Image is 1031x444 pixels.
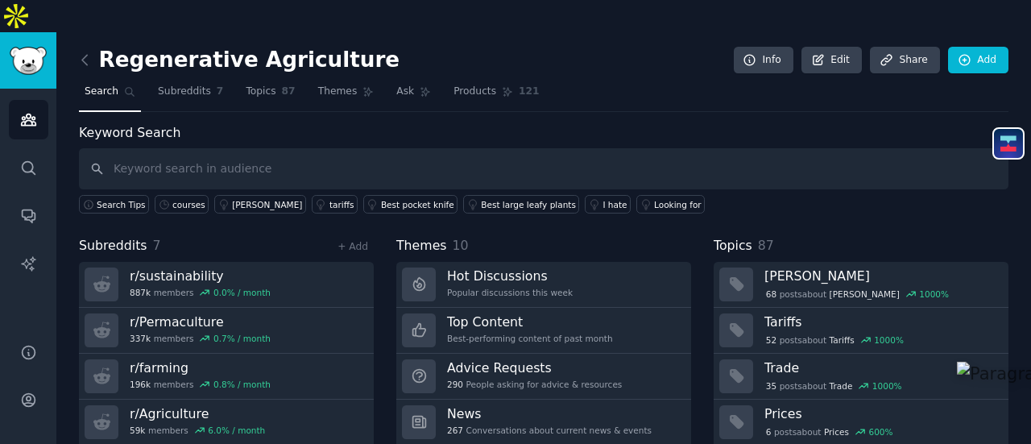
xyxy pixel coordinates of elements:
div: post s about [764,425,894,439]
span: 7 [153,238,161,253]
div: I hate [602,199,627,210]
span: Tariffs [830,334,855,346]
a: Best pocket knife [363,195,458,214]
span: Ask [396,85,414,99]
div: 0.8 % / month [213,379,271,390]
a: Advice Requests290People asking for advice & resources [396,354,691,400]
span: Trade [830,380,853,392]
h3: r/ sustainability [130,268,271,284]
span: Subreddits [79,236,147,256]
span: Topics [246,85,275,99]
a: r/Permaculture337kmembers0.7% / month [79,308,374,354]
h3: Top Content [447,313,613,330]
span: 87 [282,85,296,99]
div: 1000 % [919,288,949,300]
div: tariffs [329,199,354,210]
a: Ask [391,79,437,112]
span: 7 [217,85,224,99]
span: Themes [396,236,447,256]
a: [PERSON_NAME] [214,195,306,214]
div: members [130,287,271,298]
div: Best pocket knife [381,199,454,210]
h3: Tariffs [764,313,997,330]
a: Themes [313,79,380,112]
span: 52 [766,334,776,346]
a: Search [79,79,141,112]
a: Top ContentBest-performing content of past month [396,308,691,354]
div: 1000 % [874,334,904,346]
img: GummySearch logo [10,47,47,75]
div: People asking for advice & resources [447,379,622,390]
span: 10 [453,238,469,253]
span: 290 [447,379,463,390]
span: Prices [824,426,849,438]
div: members [130,425,265,436]
div: post s about [764,287,950,301]
a: I hate [585,195,631,214]
a: r/sustainability887kmembers0.0% / month [79,262,374,308]
a: courses [155,195,209,214]
div: Best-performing content of past month [447,333,613,344]
h3: r/ Agriculture [130,405,265,422]
h2: Regenerative Agriculture [79,48,400,73]
span: 887k [130,287,151,298]
h3: News [447,405,652,422]
a: r/farming196kmembers0.8% / month [79,354,374,400]
div: members [130,333,271,344]
a: tariffs [312,195,358,214]
a: Trade35postsaboutTrade1000% [714,354,1008,400]
div: Looking for [654,199,702,210]
span: 35 [766,380,776,392]
a: Tariffs52postsaboutTariffs1000% [714,308,1008,354]
div: Conversations about current news & events [447,425,652,436]
a: [PERSON_NAME]68postsabout[PERSON_NAME]1000% [714,262,1008,308]
a: Topics87 [240,79,300,112]
a: Products121 [448,79,544,112]
a: Edit [801,47,862,74]
span: Subreddits [158,85,211,99]
a: Looking for [636,195,705,214]
a: Info [734,47,793,74]
div: 0.7 % / month [213,333,271,344]
h3: r/ Permaculture [130,313,271,330]
div: Best large leafy plants [481,199,576,210]
a: Share [870,47,939,74]
span: 337k [130,333,151,344]
a: Subreddits7 [152,79,229,112]
h3: Prices [764,405,997,422]
h3: Trade [764,359,997,376]
div: 1000 % [872,380,902,392]
span: Themes [318,85,358,99]
h3: r/ farming [130,359,271,376]
span: 87 [758,238,774,253]
div: [PERSON_NAME] [232,199,302,210]
div: 600 % [869,426,893,438]
a: Best large leafy plants [463,195,579,214]
span: 121 [519,85,540,99]
h3: Advice Requests [447,359,622,376]
span: 196k [130,379,151,390]
div: 6.0 % / month [208,425,265,436]
button: Search Tips [79,195,149,214]
input: Keyword search in audience [79,148,1008,189]
span: Products [453,85,496,99]
a: Hot DiscussionsPopular discussions this week [396,262,691,308]
span: [PERSON_NAME] [830,288,900,300]
div: post s about [764,333,905,347]
label: Keyword Search [79,125,180,140]
span: 6 [766,426,772,438]
span: Search Tips [97,199,146,210]
span: 59k [130,425,145,436]
a: Add [948,47,1008,74]
div: post s about [764,379,903,393]
a: + Add [337,241,368,252]
span: 267 [447,425,463,436]
h3: Hot Discussions [447,268,573,284]
span: 68 [766,288,776,300]
h3: [PERSON_NAME] [764,268,997,284]
div: 0.0 % / month [213,287,271,298]
div: members [130,379,271,390]
span: Topics [714,236,752,256]
div: Popular discussions this week [447,287,573,298]
div: courses [172,199,205,210]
